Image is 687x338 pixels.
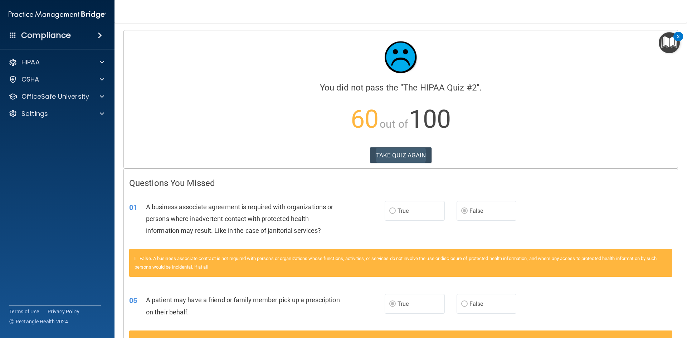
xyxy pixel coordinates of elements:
[9,92,104,101] a: OfficeSafe University
[146,296,340,315] span: A patient may have a friend or family member pick up a prescription on their behalf.
[129,203,137,212] span: 01
[21,75,39,84] p: OSHA
[21,109,48,118] p: Settings
[398,207,409,214] span: True
[21,58,40,67] p: HIPAA
[370,147,432,163] button: TAKE QUIZ AGAIN
[9,8,106,22] img: PMB logo
[409,104,451,134] span: 100
[21,30,71,40] h4: Compliance
[129,178,672,188] h4: Questions You Missed
[677,36,679,46] div: 2
[461,209,468,214] input: False
[398,300,409,307] span: True
[21,92,89,101] p: OfficeSafe University
[146,203,333,234] span: A business associate agreement is required with organizations or persons where inadvertent contac...
[48,308,80,315] a: Privacy Policy
[389,302,396,307] input: True
[129,296,137,305] span: 05
[389,209,396,214] input: True
[9,308,39,315] a: Terms of Use
[380,118,408,130] span: out of
[9,318,68,325] span: Ⓒ Rectangle Health 2024
[651,289,678,316] iframe: Drift Widget Chat Controller
[9,109,104,118] a: Settings
[403,83,477,93] span: The HIPAA Quiz #2
[351,104,379,134] span: 60
[379,36,422,79] img: sad_face.ecc698e2.jpg
[659,32,680,53] button: Open Resource Center, 2 new notifications
[469,300,483,307] span: False
[9,75,104,84] a: OSHA
[461,302,468,307] input: False
[9,58,104,67] a: HIPAA
[135,256,657,270] span: False. A business associate contract is not required with persons or organizations whose function...
[469,207,483,214] span: False
[129,83,672,92] h4: You did not pass the " ".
